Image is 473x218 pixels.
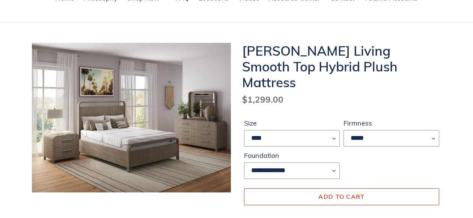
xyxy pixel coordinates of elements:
[244,188,439,205] button: Add to cart
[244,150,340,160] label: Foundation
[242,94,283,105] span: $1,299.00
[242,43,441,90] h1: [PERSON_NAME] Living Smooth Top Hybrid Plush Mattress
[244,118,340,128] label: Size
[343,118,439,128] label: Firmness
[318,193,365,200] span: Add to cart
